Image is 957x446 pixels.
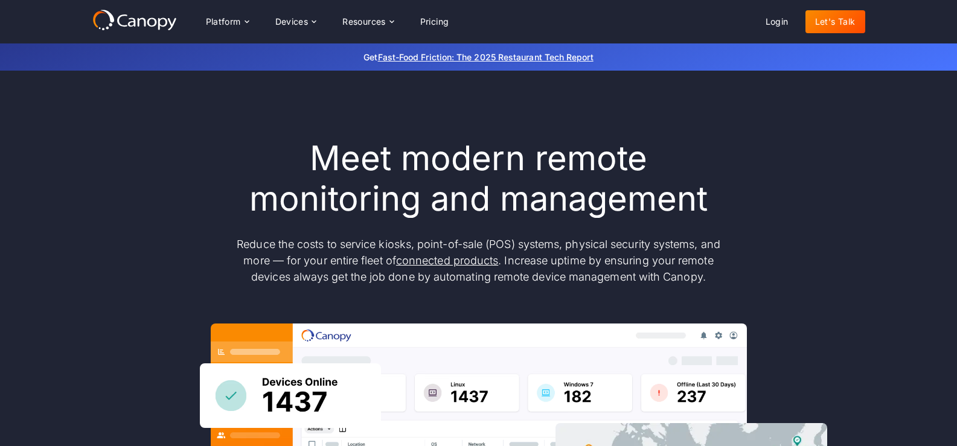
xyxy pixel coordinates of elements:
[266,10,326,34] div: Devices
[756,10,798,33] a: Login
[333,10,403,34] div: Resources
[396,254,498,267] a: connected products
[225,236,732,285] p: Reduce the costs to service kiosks, point-of-sale (POS) systems, physical security systems, and m...
[342,18,386,26] div: Resources
[275,18,309,26] div: Devices
[411,10,459,33] a: Pricing
[206,18,241,26] div: Platform
[183,51,775,63] p: Get
[225,138,732,219] h1: Meet modern remote monitoring and management
[196,10,258,34] div: Platform
[805,10,865,33] a: Let's Talk
[200,363,381,428] img: Canopy sees how many devices are online
[378,52,594,62] a: Fast-Food Friction: The 2025 Restaurant Tech Report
